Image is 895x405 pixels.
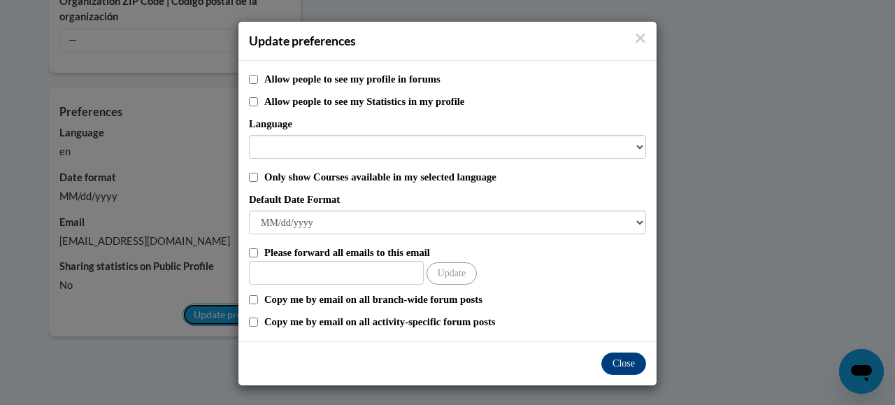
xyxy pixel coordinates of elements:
label: Language [249,116,646,132]
input: Other Email [249,261,424,285]
label: Default Date Format [249,192,646,207]
label: Allow people to see my Statistics in my profile [264,94,646,109]
label: Copy me by email on all activity-specific forum posts [264,314,646,329]
label: Only show Courses available in my selected language [264,169,646,185]
label: Copy me by email on all branch-wide forum posts [264,292,646,307]
label: Please forward all emails to this email [264,245,646,260]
